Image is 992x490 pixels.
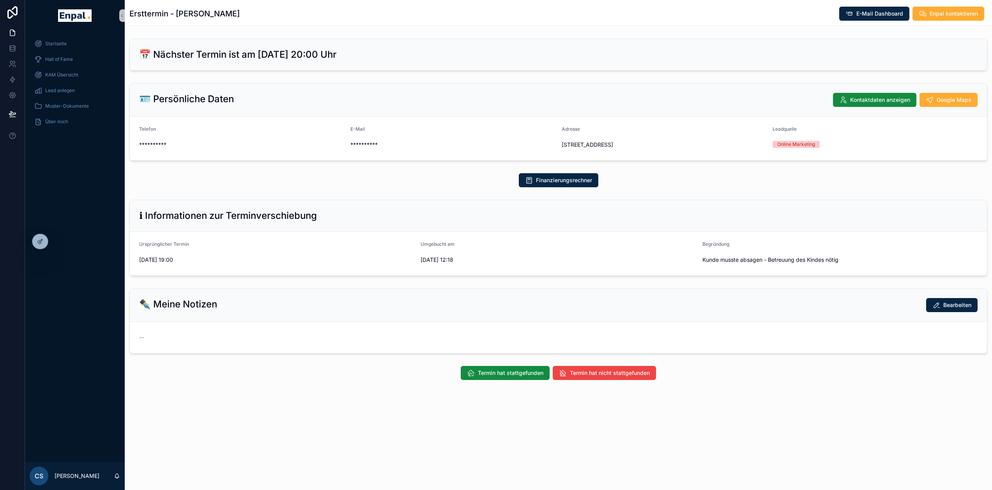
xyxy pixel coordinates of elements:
[519,173,598,187] button: Finanzierungsrechner
[930,10,978,18] span: Enpal kontaktieren
[30,52,120,66] a: Hall of Fame
[839,7,909,21] button: E-Mail Dashboard
[129,8,240,19] h1: Ersttermin - [PERSON_NAME]
[58,9,91,22] img: App logo
[461,366,550,380] button: Termin hat stattgefunden
[30,68,120,82] a: KAM Übersicht
[25,31,125,139] div: scrollable content
[45,72,78,78] span: KAM Übersicht
[139,298,217,311] h2: ✒️ Meine Notizen
[553,366,656,380] button: Termin hat nicht stattgefunden
[773,126,797,132] span: Leadquelle
[45,41,67,47] span: Startseite
[912,7,984,21] button: Enpal kontaktieren
[562,126,580,132] span: Adresse
[702,241,729,247] span: Begründung
[30,37,120,51] a: Startseite
[536,176,592,184] span: Finanzierungsrechner
[702,256,978,264] span: Kunde musste absagen - Betreuung des Kindes nötig
[45,103,89,109] span: Muster-Dokumente
[139,209,317,222] h2: ℹ Informationen zur Terminverschiebung
[850,96,910,104] span: Kontaktdaten anzeigen
[30,99,120,113] a: Muster-Dokumente
[562,141,767,149] span: [STREET_ADDRESS]
[937,96,971,104] span: Google Maps
[139,48,336,61] h2: 📅 Nächster Termin ist am [DATE] 20:00 Uhr
[139,126,156,132] span: Telefon
[570,369,650,377] span: Termin hat nicht stattgefunden
[943,301,971,309] span: Bearbeiten
[421,241,454,247] span: Umgebucht am
[139,334,144,341] span: --
[350,126,365,132] span: E-Mail
[926,298,978,312] button: Bearbeiten
[35,471,43,481] span: CS
[45,87,75,94] span: Lead anlegen
[30,83,120,98] a: Lead anlegen
[30,115,120,129] a: Über mich
[139,256,414,264] span: [DATE] 19:00
[920,93,978,107] button: Google Maps
[55,472,99,480] p: [PERSON_NAME]
[856,10,903,18] span: E-Mail Dashboard
[139,241,189,247] span: Ursprünglicher Termin
[139,93,234,105] h2: 🪪 Persönliche Daten
[478,369,543,377] span: Termin hat stattgefunden
[45,119,68,125] span: Über mich
[421,256,696,264] span: [DATE] 12:18
[45,56,73,62] span: Hall of Fame
[777,141,815,148] div: Online Marketing
[833,93,916,107] button: Kontaktdaten anzeigen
